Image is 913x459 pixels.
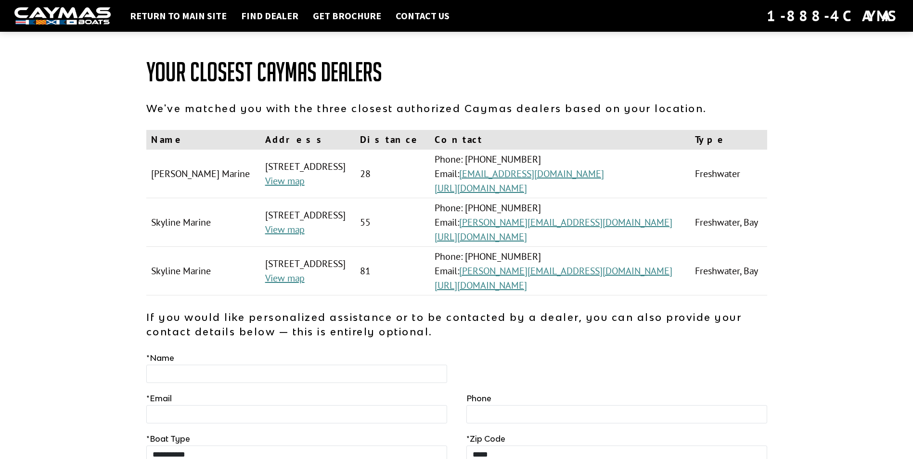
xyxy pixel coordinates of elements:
p: We've matched you with the three closest authorized Caymas dealers based on your location. [146,101,767,115]
td: Skyline Marine [146,247,260,295]
td: [STREET_ADDRESS] [260,247,355,295]
a: View map [265,223,305,236]
img: white-logo-c9c8dbefe5ff5ceceb0f0178aa75bf4bb51f6bca0971e226c86eb53dfe498488.png [14,7,111,25]
a: [URL][DOMAIN_NAME] [435,279,527,292]
td: Skyline Marine [146,198,260,247]
td: [PERSON_NAME] Marine [146,150,260,198]
td: 81 [355,247,430,295]
label: Phone [466,393,491,404]
a: [PERSON_NAME][EMAIL_ADDRESS][DOMAIN_NAME] [459,265,672,277]
td: 55 [355,198,430,247]
a: View map [265,272,305,284]
th: Distance [355,130,430,150]
th: Name [146,130,260,150]
td: Freshwater, Bay [690,198,767,247]
td: Phone: [PHONE_NUMBER] Email: [430,198,691,247]
a: Find Dealer [236,10,303,22]
th: Type [690,130,767,150]
td: Freshwater, Bay [690,247,767,295]
td: Freshwater [690,150,767,198]
a: [EMAIL_ADDRESS][DOMAIN_NAME] [459,167,604,180]
a: [URL][DOMAIN_NAME] [435,182,527,194]
div: 1-888-4CAYMAS [767,5,899,26]
p: If you would like personalized assistance or to be contacted by a dealer, you can also provide yo... [146,310,767,339]
a: [URL][DOMAIN_NAME] [435,230,527,243]
a: Get Brochure [308,10,386,22]
th: Contact [430,130,691,150]
label: Name [146,352,174,364]
td: 28 [355,150,430,198]
a: View map [265,175,305,187]
a: Return to main site [125,10,231,22]
label: Email [146,393,172,404]
th: Address [260,130,355,150]
label: Zip Code [466,433,505,445]
td: [STREET_ADDRESS] [260,150,355,198]
label: Boat Type [146,433,190,445]
a: [PERSON_NAME][EMAIL_ADDRESS][DOMAIN_NAME] [459,216,672,229]
h1: Your Closest Caymas Dealers [146,58,767,87]
td: [STREET_ADDRESS] [260,198,355,247]
a: Contact Us [391,10,454,22]
td: Phone: [PHONE_NUMBER] Email: [430,247,691,295]
td: Phone: [PHONE_NUMBER] Email: [430,150,691,198]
